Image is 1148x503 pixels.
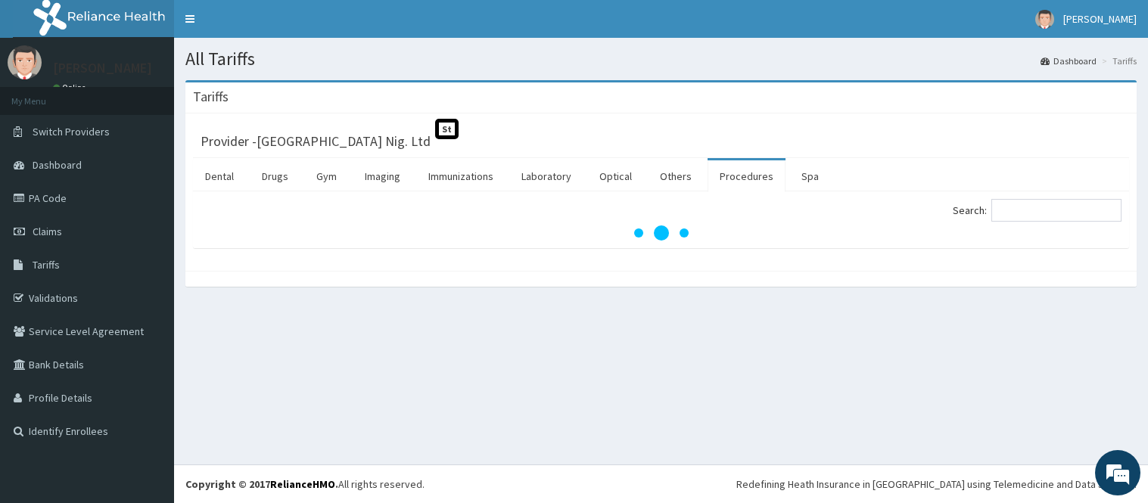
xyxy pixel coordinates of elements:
svg: audio-loading [631,203,692,263]
li: Tariffs [1098,54,1137,67]
a: Procedures [708,160,786,192]
h1: All Tariffs [185,49,1137,69]
span: Tariffs [33,258,60,272]
div: Redefining Heath Insurance in [GEOGRAPHIC_DATA] using Telemedicine and Data Science! [736,477,1137,492]
a: Others [648,160,704,192]
footer: All rights reserved. [174,464,1148,503]
label: Search: [953,199,1122,222]
span: [PERSON_NAME] [1063,12,1137,26]
h3: Provider - [GEOGRAPHIC_DATA] Nig. Ltd [201,135,431,148]
a: Spa [789,160,831,192]
span: Switch Providers [33,125,110,138]
span: Dashboard [33,158,82,172]
a: RelianceHMO [270,477,335,491]
strong: Copyright © 2017 . [185,477,338,491]
span: St [435,119,459,139]
p: [PERSON_NAME] [53,61,152,75]
input: Search: [991,199,1122,222]
a: Optical [587,160,644,192]
h3: Tariffs [193,90,229,104]
img: User Image [8,45,42,79]
a: Online [53,82,89,93]
a: Immunizations [416,160,506,192]
a: Drugs [250,160,300,192]
a: Gym [304,160,349,192]
a: Imaging [353,160,412,192]
span: Claims [33,225,62,238]
a: Dashboard [1041,54,1097,67]
img: User Image [1035,10,1054,29]
a: Laboratory [509,160,583,192]
a: Dental [193,160,246,192]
